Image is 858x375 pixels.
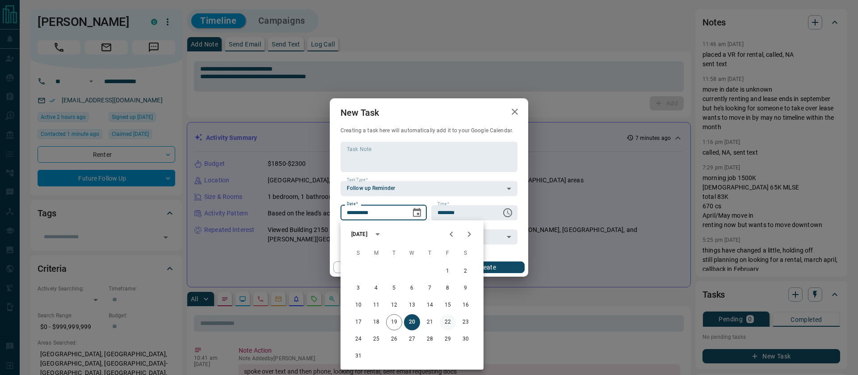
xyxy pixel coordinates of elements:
button: 9 [458,280,474,296]
span: Monday [368,244,384,262]
span: Sunday [350,244,366,262]
button: 3 [350,280,366,296]
span: Friday [440,244,456,262]
button: 10 [350,297,366,313]
button: 26 [386,331,402,347]
button: calendar view is open, switch to year view [370,227,385,242]
label: Time [437,201,449,207]
button: 28 [422,331,438,347]
div: [DATE] [351,230,367,238]
label: Date [347,201,358,207]
button: Cancel [333,261,410,273]
button: 14 [422,297,438,313]
button: 24 [350,331,366,347]
label: Task Type [347,177,368,183]
p: Creating a task here will automatically add it to your Google Calendar. [341,127,517,135]
button: 15 [440,297,456,313]
button: 13 [404,297,420,313]
button: 25 [368,331,384,347]
button: 8 [440,280,456,296]
button: 16 [458,297,474,313]
button: 19 [386,314,402,330]
button: 17 [350,314,366,330]
button: Previous month [442,225,460,243]
button: 30 [458,331,474,347]
button: Choose date, selected date is Aug 20, 2025 [408,204,426,222]
button: 12 [386,297,402,313]
button: Create [448,261,525,273]
span: Tuesday [386,244,402,262]
button: 31 [350,348,366,364]
button: 29 [440,331,456,347]
button: 23 [458,314,474,330]
span: Thursday [422,244,438,262]
button: 18 [368,314,384,330]
button: 7 [422,280,438,296]
button: 21 [422,314,438,330]
button: 6 [404,280,420,296]
button: 2 [458,263,474,279]
button: 22 [440,314,456,330]
span: Saturday [458,244,474,262]
button: 5 [386,280,402,296]
button: Choose time, selected time is 6:00 AM [499,204,517,222]
button: Next month [460,225,478,243]
span: Wednesday [404,244,420,262]
button: 4 [368,280,384,296]
button: 11 [368,297,384,313]
button: 1 [440,263,456,279]
button: 27 [404,331,420,347]
button: 20 [404,314,420,330]
div: Follow up Reminder [341,181,517,196]
h2: New Task [330,98,390,127]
